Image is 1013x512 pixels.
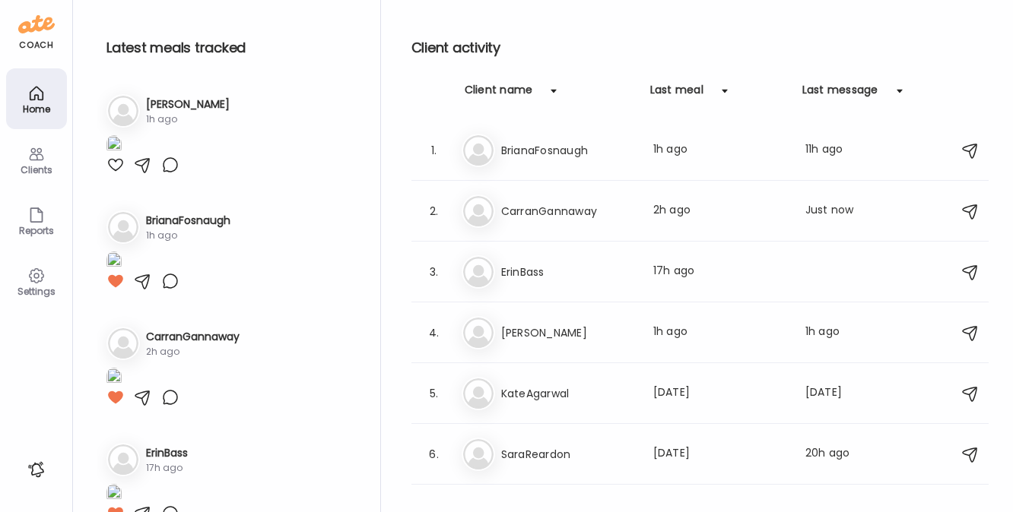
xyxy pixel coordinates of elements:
[501,263,635,281] h3: ErinBass
[106,484,122,504] img: images%2FIFFD6Lp5OJYCWt9NgWjrgf5tujb2%2Fv6nRx3P0zK28aUEQP7mw%2Fl6hb1c07nIHP6lktmun5_1080
[463,378,494,409] img: bg-avatar-default.svg
[463,257,494,287] img: bg-avatar-default.svg
[106,36,356,59] h2: Latest meals tracked
[653,384,787,403] div: [DATE]
[108,212,138,242] img: bg-avatar-default.svg
[146,445,188,461] h3: ErinBass
[108,444,138,475] img: bg-avatar-default.svg
[9,286,64,296] div: Settings
[106,251,122,272] img: images%2FXKIh3wwHSkanieFEXC1qNVQ7J872%2FL8cra6DhrBN3A7fiiOms%2FoLR3zQDQ4f3tpnK9I5NT_1080
[463,439,494,469] img: bg-avatar-default.svg
[9,226,64,235] div: Reports
[805,324,865,342] div: 1h ago
[463,196,494,226] img: bg-avatar-default.svg
[501,324,635,342] h3: [PERSON_NAME]
[501,384,635,403] h3: KateAgarwal
[653,263,787,281] div: 17h ago
[465,82,533,106] div: Client name
[9,104,64,114] div: Home
[146,213,230,229] h3: BrianaFosnaugh
[425,263,443,281] div: 3.
[653,202,787,220] div: 2h ago
[425,324,443,342] div: 4.
[802,82,878,106] div: Last message
[653,141,787,160] div: 1h ago
[146,345,240,359] div: 2h ago
[425,202,443,220] div: 2.
[650,82,703,106] div: Last meal
[411,36,989,59] h2: Client activity
[106,135,122,156] img: images%2Fmls5gikZwJfCZifiAnIYr4gr8zN2%2FB3YZCzkQDXxQjODmamOw%2Fu4guk3RMt4FoDyDQzLFf_1080
[805,384,865,403] div: [DATE]
[805,445,865,463] div: 20h ago
[146,329,240,345] h3: CarranGannaway
[425,141,443,160] div: 1.
[425,384,443,403] div: 5.
[653,324,787,342] div: 1h ago
[501,141,635,160] h3: BrianaFosnaugh
[146,96,230,112] h3: [PERSON_NAME]
[146,229,230,242] div: 1h ago
[463,318,494,348] img: bg-avatar-default.svg
[19,39,53,52] div: coach
[653,445,787,463] div: [DATE]
[146,461,188,475] div: 17h ago
[463,135,494,166] img: bg-avatar-default.svg
[425,445,443,463] div: 6.
[146,112,230,126] div: 1h ago
[106,368,122,388] img: images%2FKkOFNasss1NKMjzDX2ZYA4Skty62%2FEG7JS8GKuMXi6XEv9s6v%2FVkRSo4E4p63W1EkmvzX5_1080
[108,96,138,126] img: bg-avatar-default.svg
[805,202,865,220] div: Just now
[501,445,635,463] h3: SaraReardon
[805,141,865,160] div: 11h ago
[108,328,138,359] img: bg-avatar-default.svg
[501,202,635,220] h3: CarranGannaway
[9,165,64,175] div: Clients
[18,12,55,36] img: ate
